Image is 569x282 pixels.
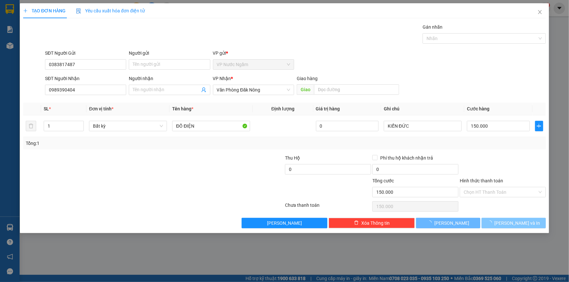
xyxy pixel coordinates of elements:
span: Đơn vị tính [89,106,113,111]
span: [PERSON_NAME] [434,219,469,227]
span: Tổng cước [372,178,394,183]
button: deleteXóa Thông tin [329,218,415,228]
span: plus [535,123,543,129]
div: Người nhận [129,75,210,82]
span: VP Nhận [213,76,231,81]
span: Giao [297,84,314,95]
span: Giao hàng [297,76,318,81]
button: plus [535,121,543,131]
input: Ghi Chú [384,121,462,131]
input: 0 [316,121,379,131]
span: TẠO ĐƠN HÀNG [23,8,66,13]
div: VP gửi [213,49,294,57]
span: Giá trị hàng [316,106,340,111]
span: loading [487,220,495,225]
label: Gán nhãn [423,24,442,30]
img: icon [76,8,81,14]
input: Dọc đường [314,84,399,95]
span: plus [23,8,28,13]
span: Văn Phòng Đăk Nông [217,85,290,95]
span: Cước hàng [467,106,489,111]
span: Xóa Thông tin [361,219,390,227]
span: SL [44,106,49,111]
button: delete [26,121,36,131]
button: Close [531,3,549,21]
div: Chưa thanh toán [285,202,372,213]
span: Phí thu hộ khách nhận trả [378,154,436,162]
div: SĐT Người Gửi [45,49,126,57]
span: Tên hàng [172,106,193,111]
span: VP Nước Ngầm [217,60,290,69]
span: Bất kỳ [93,121,163,131]
span: [PERSON_NAME] [267,219,302,227]
div: SĐT Người Nhận [45,75,126,82]
th: Ghi chú [381,103,464,115]
div: Người gửi [129,49,210,57]
span: user-add [201,87,206,92]
button: [PERSON_NAME] [416,218,480,228]
button: [PERSON_NAME] và In [482,218,546,228]
span: close [537,9,543,15]
span: Định lượng [271,106,294,111]
label: Hình thức thanh toán [460,178,503,183]
span: [PERSON_NAME] và In [495,219,540,227]
span: delete [354,220,359,226]
button: [PERSON_NAME] [242,218,328,228]
span: Thu Hộ [285,155,300,161]
span: Yêu cầu xuất hóa đơn điện tử [76,8,145,13]
div: Tổng: 1 [26,140,220,147]
span: loading [427,220,434,225]
input: VD: Bàn, Ghế [172,121,250,131]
